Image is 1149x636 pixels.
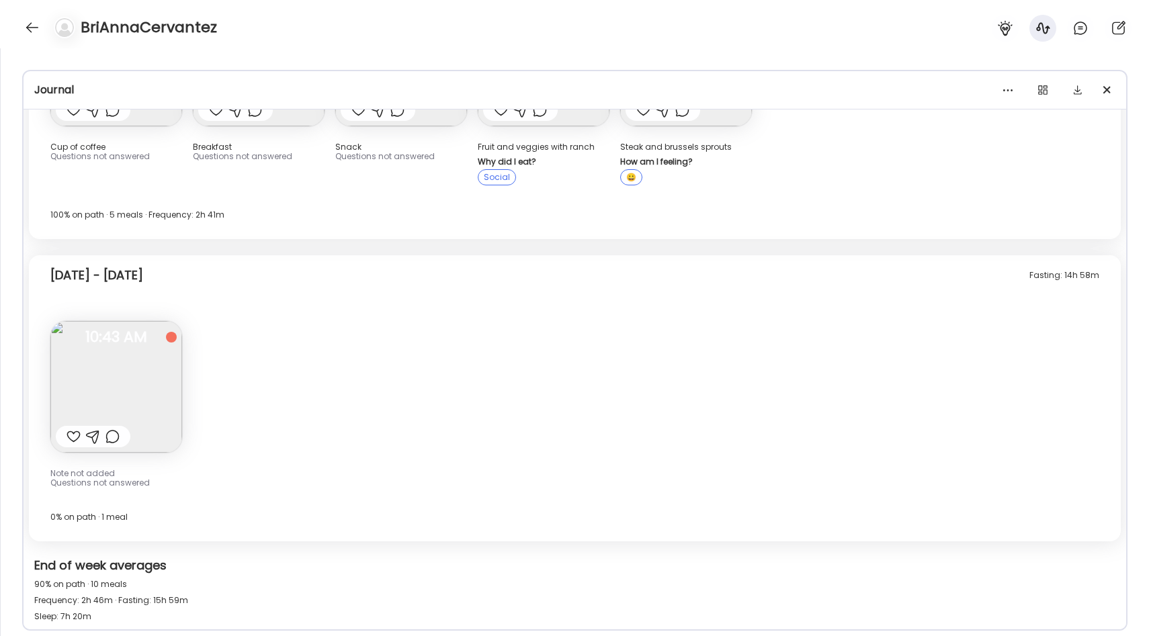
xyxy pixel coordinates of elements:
img: images%2Fc6aKBx7wv7PZoe9RdgTDKgmTNTp2%2FSr3C8U8yWKyeNWWxpD1L%2F89bbVfYQ6Ad0qG6DPCYQ_240 [50,321,182,453]
div: 😀 [620,169,642,185]
div: Fasting: 14h 58m [1029,267,1099,283]
span: Questions not answered [50,150,150,162]
div: Social [478,169,516,185]
div: Breakfast [193,142,325,152]
div: 0% on path · 1 meal [50,509,1099,525]
div: Steak and brussels sprouts [620,142,752,152]
div: [DATE] - [DATE] [50,267,143,283]
div: 90% on path · 10 meals Frequency: 2h 46m · Fasting: 15h 59m Sleep: 7h 20m [34,576,1115,625]
h4: BriAnnaCervantez [81,17,217,38]
div: End of week averages [34,557,1115,576]
div: Cup of coffee [50,142,182,152]
div: Snack [335,142,467,152]
span: Questions not answered [50,477,150,488]
div: Fruit and veggies with ranch [478,142,609,152]
div: Why did I eat? [478,157,609,167]
span: Questions not answered [193,150,292,162]
div: How am I feeling? [620,157,752,167]
span: Note not added [50,467,115,479]
div: 100% on path · 5 meals · Frequency: 2h 41m [50,207,1099,223]
img: bg-avatar-default.svg [55,18,74,37]
div: Journal [34,82,1115,98]
span: Questions not answered [335,150,435,162]
span: 10:43 AM [50,331,182,343]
